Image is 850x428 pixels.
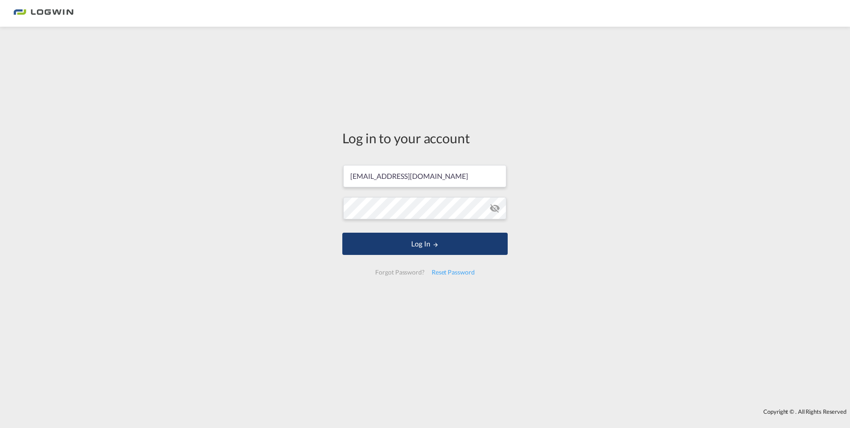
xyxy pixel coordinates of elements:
button: LOGIN [342,233,508,255]
md-icon: icon-eye-off [489,203,500,214]
input: Enter email/phone number [343,165,506,187]
div: Reset Password [428,264,478,280]
img: 2761ae10d95411efa20a1f5e0282d2d7.png [13,4,73,24]
div: Forgot Password? [372,264,428,280]
div: Log in to your account [342,129,508,147]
